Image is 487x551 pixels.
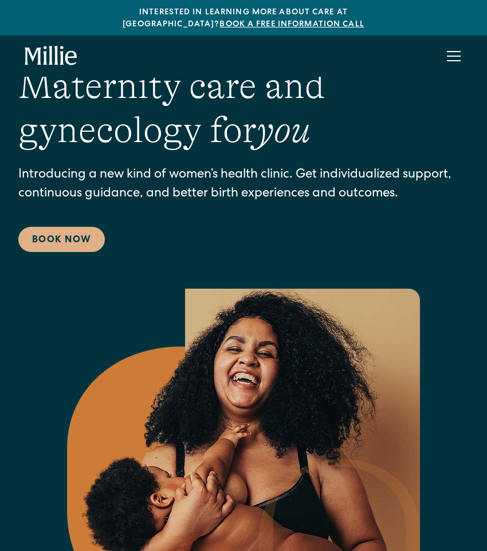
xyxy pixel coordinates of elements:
[18,227,105,252] a: Book Now
[18,64,469,152] h1: Maternity care and gynecology for
[25,46,77,66] a: home
[18,166,469,204] p: Introducing a new kind of women’s health clinic. Get individualized support, continuous guidance,...
[18,7,469,31] div: Interested in learning more about care at [GEOGRAPHIC_DATA]?
[219,21,364,29] a: Book a free information call
[257,109,311,151] em: you
[440,42,463,70] div: menu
